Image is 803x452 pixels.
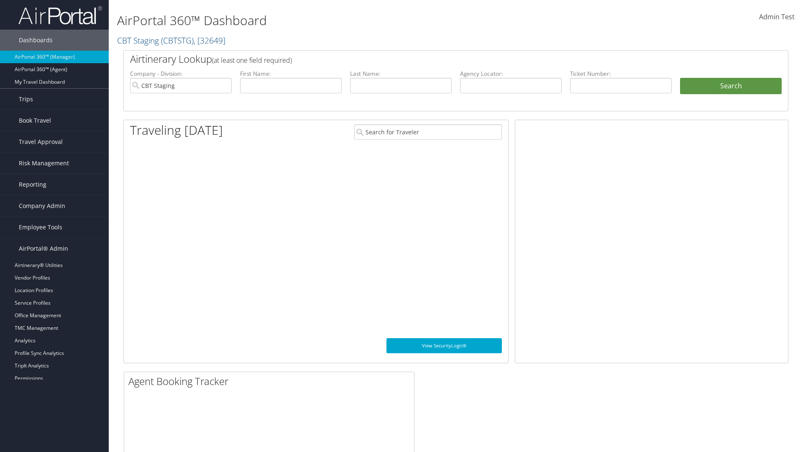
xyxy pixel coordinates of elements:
span: Trips [19,89,33,110]
span: , [ 32649 ] [194,35,225,46]
span: Admin Test [759,12,795,21]
label: Last Name: [350,69,452,78]
a: CBT Staging [117,35,225,46]
span: Book Travel [19,110,51,131]
span: Company Admin [19,195,65,216]
span: Employee Tools [19,217,62,238]
label: First Name: [240,69,342,78]
span: (at least one field required) [212,56,292,65]
label: Ticket Number: [570,69,672,78]
span: Reporting [19,174,46,195]
input: Search for Traveler [354,124,502,140]
h2: Agent Booking Tracker [128,374,414,388]
img: airportal-logo.png [18,5,102,25]
label: Company - Division: [130,69,232,78]
span: ( CBTSTG ) [161,35,194,46]
h1: Traveling [DATE] [130,121,223,139]
span: Travel Approval [19,131,63,152]
h1: AirPortal 360™ Dashboard [117,12,569,29]
a: View SecurityLogic® [386,338,502,353]
span: Risk Management [19,153,69,174]
span: Dashboards [19,30,53,51]
span: AirPortal® Admin [19,238,68,259]
label: Agency Locator: [460,69,562,78]
button: Search [680,78,782,95]
h2: Airtinerary Lookup [130,52,726,66]
a: Admin Test [759,4,795,30]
